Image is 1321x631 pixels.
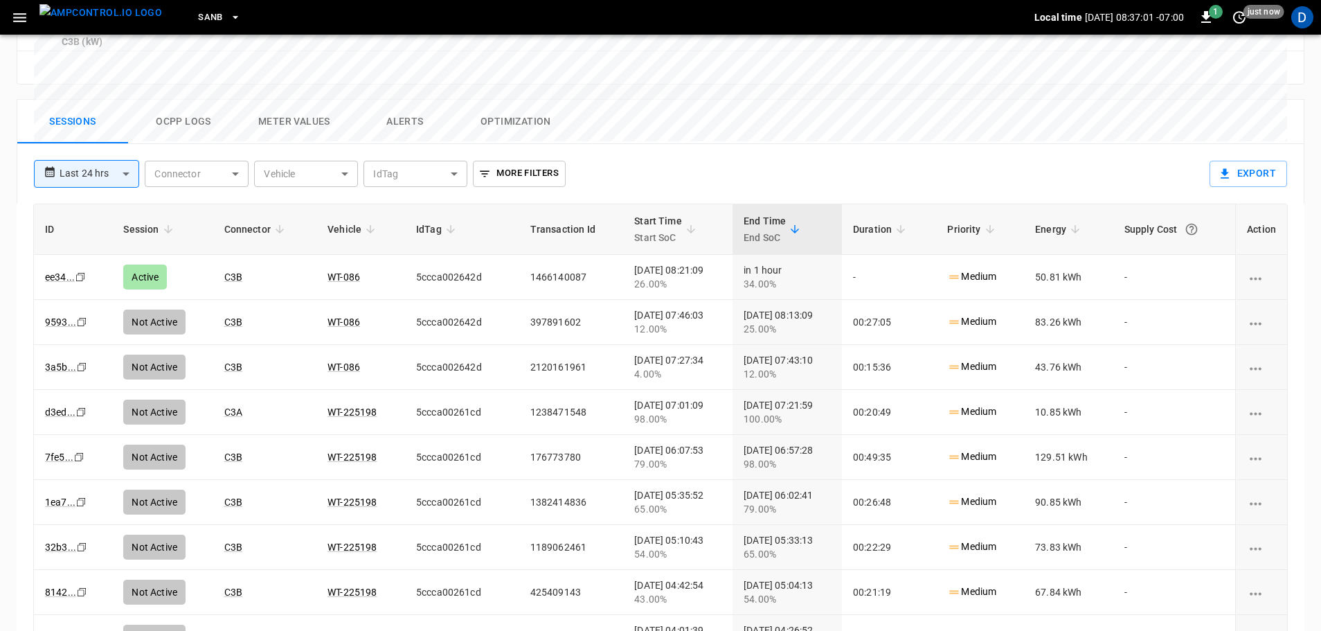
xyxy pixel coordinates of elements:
td: - [1113,390,1236,435]
td: 129.51 kWh [1024,435,1113,480]
div: copy [75,405,89,420]
div: 43.00% [634,592,721,606]
span: End TimeEnd SoC [744,213,804,246]
a: WT-225198 [327,497,377,508]
button: SanB [192,4,246,31]
button: set refresh interval [1228,6,1250,28]
div: Last 24 hrs [60,161,139,187]
button: More Filters [473,161,565,187]
div: charging session options [1247,270,1276,284]
td: - [1113,435,1236,480]
td: 1238471548 [519,390,624,435]
a: WT-225198 [327,542,377,553]
div: [DATE] 07:01:09 [634,398,721,426]
span: Duration [853,221,910,238]
td: 425409143 [519,570,624,615]
div: Not Active [123,355,186,380]
td: 5ccca00261cd [405,480,519,525]
span: IdTag [416,221,460,238]
button: Meter Values [239,100,350,144]
a: WT-225198 [327,452,377,463]
button: Export [1210,161,1287,187]
button: Ocpp logs [128,100,239,144]
div: [DATE] 04:42:54 [634,578,721,606]
div: [DATE] 05:35:52 [634,488,721,516]
a: WT-225198 [327,407,377,418]
div: [DATE] 06:57:28 [744,443,831,471]
td: 90.85 kWh [1024,480,1113,525]
td: 2120161961 [519,345,624,390]
span: 1 [1209,5,1223,19]
p: End SoC [744,229,786,246]
p: Medium [947,359,996,374]
button: Optimization [460,100,571,144]
a: C3B [224,497,242,508]
a: WT-086 [327,362,360,373]
a: C3A [224,407,242,418]
span: Energy [1035,221,1084,238]
td: 00:22:29 [842,525,936,570]
div: charging session options [1247,585,1276,599]
div: 65.00% [744,547,831,561]
span: Priority [947,221,998,238]
a: C3B [224,587,242,598]
td: 5ccca00261cd [405,525,519,570]
th: Action [1235,204,1287,255]
td: - [1113,480,1236,525]
div: [DATE] 06:07:53 [634,443,721,471]
span: Start TimeStart SoC [634,213,700,246]
div: 54.00% [634,547,721,561]
th: ID [34,204,112,255]
div: Not Active [123,535,186,560]
p: Medium [947,585,996,599]
button: The cost of your charging session based on your supply rates [1179,217,1204,242]
td: 73.83 kWh [1024,525,1113,570]
div: copy [75,585,89,600]
td: 00:15:36 [842,345,936,390]
div: Not Active [123,445,186,470]
td: 00:26:48 [842,480,936,525]
td: 10.85 kWh [1024,390,1113,435]
p: Medium [947,405,996,419]
div: charging session options [1247,315,1276,329]
div: Not Active [123,580,186,605]
div: charging session options [1247,405,1276,419]
td: 5ccca00261cd [405,390,519,435]
div: copy [75,495,89,510]
button: Sessions [17,100,128,144]
span: SanB [198,10,223,26]
td: 5ccca00261cd [405,435,519,480]
div: 4.00% [634,367,721,381]
span: just now [1243,5,1284,19]
div: [DATE] 07:21:59 [744,398,831,426]
div: 98.00% [634,412,721,426]
div: 12.00% [744,367,831,381]
div: Not Active [123,400,186,425]
td: 43.76 kWh [1024,345,1113,390]
div: Not Active [123,490,186,515]
a: WT-225198 [327,587,377,598]
a: 8142... [45,587,76,598]
td: - [1113,345,1236,390]
div: Start Time [634,213,682,246]
p: Medium [947,495,996,509]
span: Session [123,221,177,238]
div: End Time [744,213,786,246]
div: 98.00% [744,457,831,471]
a: C3B [224,362,242,373]
p: Local time [1034,10,1082,24]
div: profile-icon [1291,6,1313,28]
div: [DATE] 05:33:13 [744,533,831,561]
span: Connector [224,221,289,238]
p: Start SoC [634,229,682,246]
div: charging session options [1247,450,1276,464]
img: ampcontrol.io logo [39,4,162,21]
div: [DATE] 05:10:43 [634,533,721,561]
div: copy [75,359,89,375]
button: Alerts [350,100,460,144]
td: 1189062461 [519,525,624,570]
td: - [1113,525,1236,570]
div: 65.00% [634,502,721,516]
div: [DATE] 05:04:13 [744,578,831,606]
div: [DATE] 07:27:34 [634,353,721,381]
